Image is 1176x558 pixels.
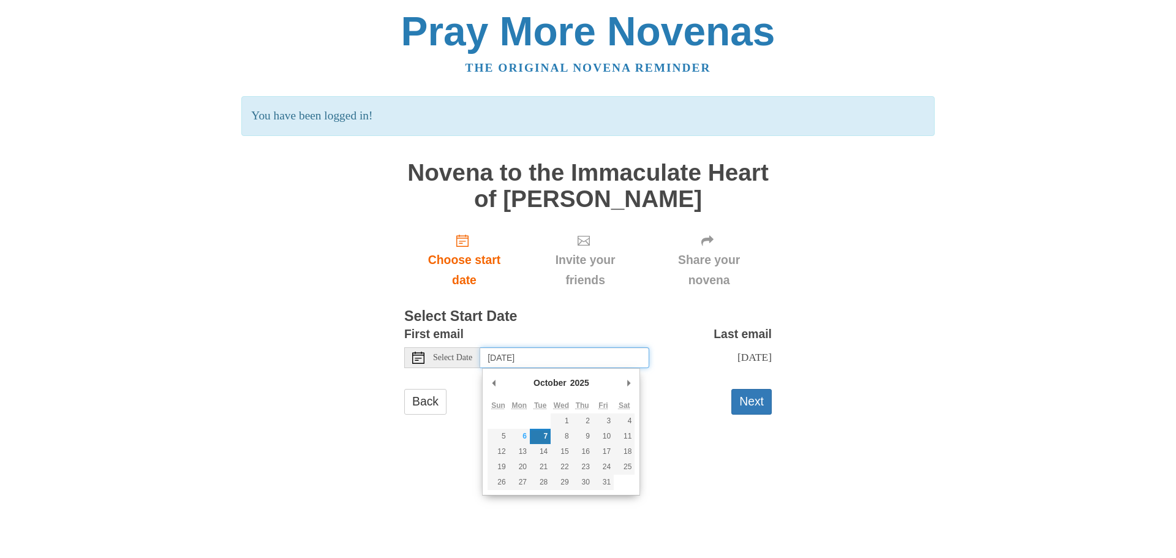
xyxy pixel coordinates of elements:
[401,9,775,54] a: Pray More Novenas
[512,401,527,410] abbr: Monday
[593,429,614,444] button: 10
[614,429,635,444] button: 11
[572,475,593,490] button: 30
[417,250,512,290] span: Choose start date
[509,429,530,444] button: 6
[572,444,593,459] button: 16
[576,401,589,410] abbr: Thursday
[714,324,772,344] label: Last email
[488,374,500,392] button: Previous Month
[534,401,546,410] abbr: Tuesday
[530,444,551,459] button: 14
[614,459,635,475] button: 25
[551,444,571,459] button: 15
[593,459,614,475] button: 24
[480,347,649,368] input: Use the arrow keys to pick a date
[731,389,772,414] button: Next
[530,429,551,444] button: 7
[658,250,759,290] span: Share your novena
[593,444,614,459] button: 17
[572,459,593,475] button: 23
[619,401,630,410] abbr: Saturday
[646,224,772,297] div: Click "Next" to confirm your start date first.
[532,374,568,392] div: October
[537,250,634,290] span: Invite your friends
[404,324,464,344] label: First email
[488,475,508,490] button: 26
[466,61,711,74] a: The original novena reminder
[509,444,530,459] button: 13
[622,374,635,392] button: Next Month
[509,475,530,490] button: 27
[593,413,614,429] button: 3
[572,429,593,444] button: 9
[568,374,591,392] div: 2025
[554,401,569,410] abbr: Wednesday
[404,160,772,212] h1: Novena to the Immaculate Heart of [PERSON_NAME]
[509,459,530,475] button: 20
[404,224,524,297] a: Choose start date
[551,429,571,444] button: 8
[551,459,571,475] button: 22
[614,413,635,429] button: 4
[598,401,608,410] abbr: Friday
[404,389,447,414] a: Back
[404,309,772,325] h3: Select Start Date
[491,401,505,410] abbr: Sunday
[614,444,635,459] button: 18
[488,444,508,459] button: 12
[737,351,772,363] span: [DATE]
[551,475,571,490] button: 29
[433,353,472,362] span: Select Date
[530,475,551,490] button: 28
[551,413,571,429] button: 1
[241,96,934,136] p: You have been logged in!
[530,459,551,475] button: 21
[488,459,508,475] button: 19
[524,224,646,297] div: Click "Next" to confirm your start date first.
[572,413,593,429] button: 2
[488,429,508,444] button: 5
[593,475,614,490] button: 31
